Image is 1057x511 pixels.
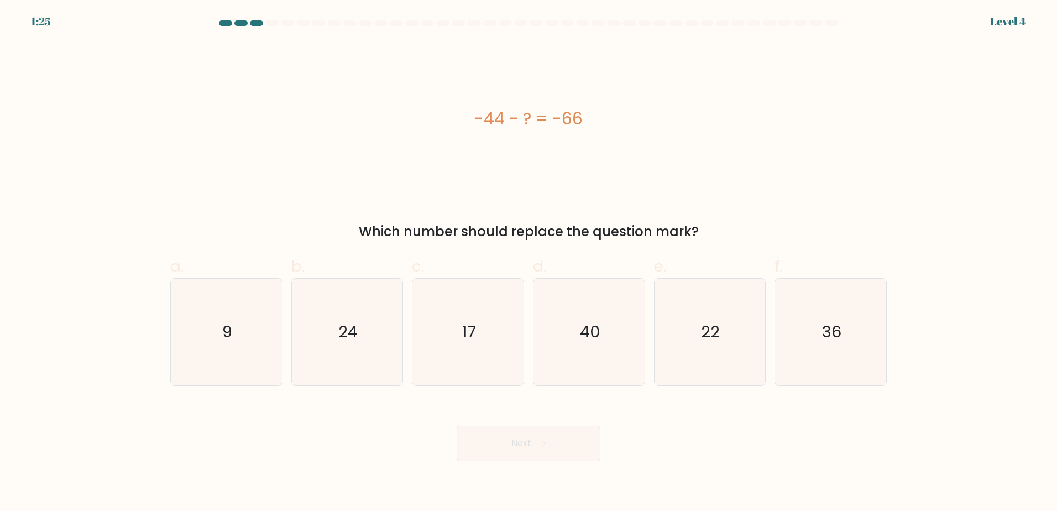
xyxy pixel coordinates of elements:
div: 1:25 [31,13,51,30]
span: d. [533,255,546,277]
span: f. [775,255,782,277]
span: c. [412,255,424,277]
span: b. [291,255,305,277]
span: a. [170,255,184,277]
div: Level 4 [990,13,1026,30]
button: Next [457,426,600,461]
text: 22 [702,321,720,343]
text: 36 [822,321,841,343]
span: e. [654,255,666,277]
text: 24 [338,321,358,343]
div: -44 - ? = -66 [170,106,887,131]
div: Which number should replace the question mark? [177,222,880,242]
text: 9 [222,321,232,343]
text: 17 [462,321,476,343]
text: 40 [580,321,600,343]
